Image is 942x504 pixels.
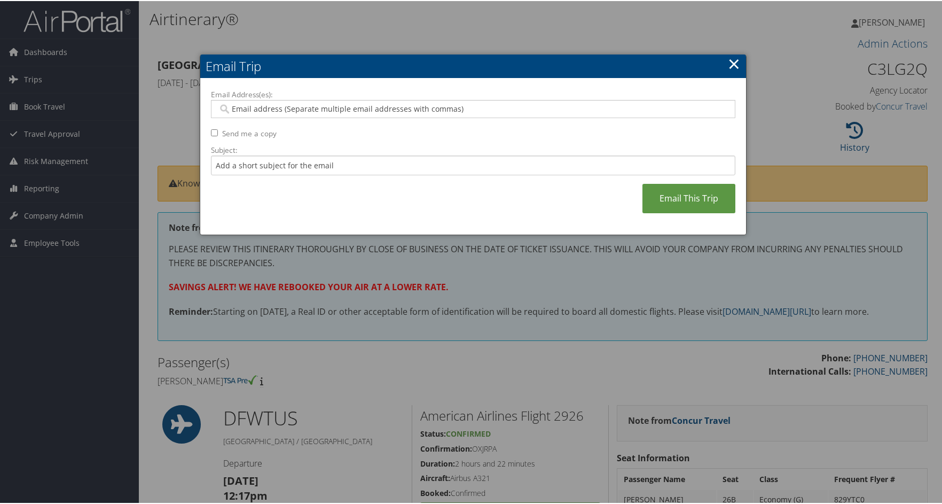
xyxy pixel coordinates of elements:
[642,183,735,212] a: Email This Trip
[211,88,735,99] label: Email Address(es):
[218,103,728,113] input: Email address (Separate multiple email addresses with commas)
[211,144,735,154] label: Subject:
[200,53,746,77] h2: Email Trip
[211,154,735,174] input: Add a short subject for the email
[728,52,740,73] a: ×
[222,127,277,138] label: Send me a copy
